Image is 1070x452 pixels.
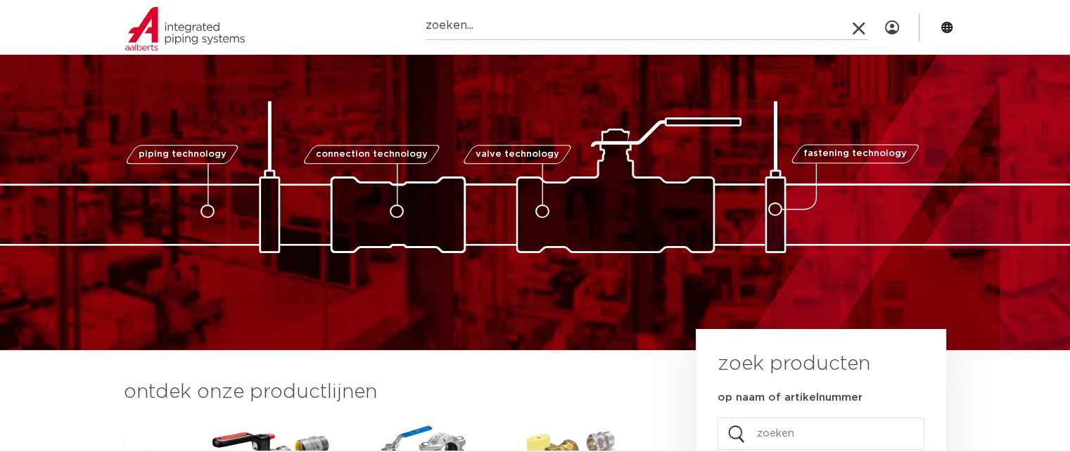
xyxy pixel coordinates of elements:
[718,418,924,450] input: zoeken
[718,350,870,378] h3: zoek producten
[124,378,649,406] h3: ontdek onze productlijnen
[315,150,427,159] span: connection technology
[426,12,868,40] input: zoeken...
[476,150,559,159] span: valve technology
[139,150,227,159] span: piping technology
[718,391,862,405] label: op naam of artikelnummer
[803,150,907,159] span: fastening technology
